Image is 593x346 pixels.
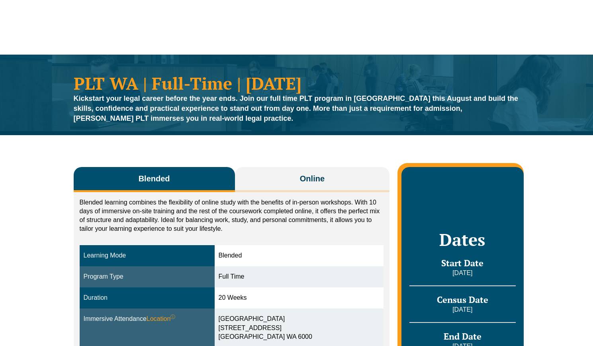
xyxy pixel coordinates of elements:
[409,269,515,277] p: [DATE]
[441,257,483,269] span: Start Date
[300,173,325,184] span: Online
[444,330,481,342] span: End Date
[84,315,211,324] div: Immersive Attendance
[84,272,211,281] div: Program Type
[74,75,520,92] h1: PLT WA | Full-Time | [DATE]
[437,294,488,305] span: Census Date
[219,251,380,260] div: Blended
[409,230,515,250] h2: Dates
[147,315,176,324] span: Location
[219,293,380,303] div: 20 Weeks
[84,293,211,303] div: Duration
[80,198,384,233] p: Blended learning combines the flexibility of online study with the benefits of in-person workshop...
[84,251,211,260] div: Learning Mode
[219,272,380,281] div: Full Time
[74,94,519,122] strong: Kickstart your legal career before the year ends. Join our full time PLT program in [GEOGRAPHIC_D...
[219,315,380,342] div: [GEOGRAPHIC_DATA] [STREET_ADDRESS] [GEOGRAPHIC_DATA] WA 6000
[170,314,175,320] sup: ⓘ
[409,305,515,314] p: [DATE]
[139,173,170,184] span: Blended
